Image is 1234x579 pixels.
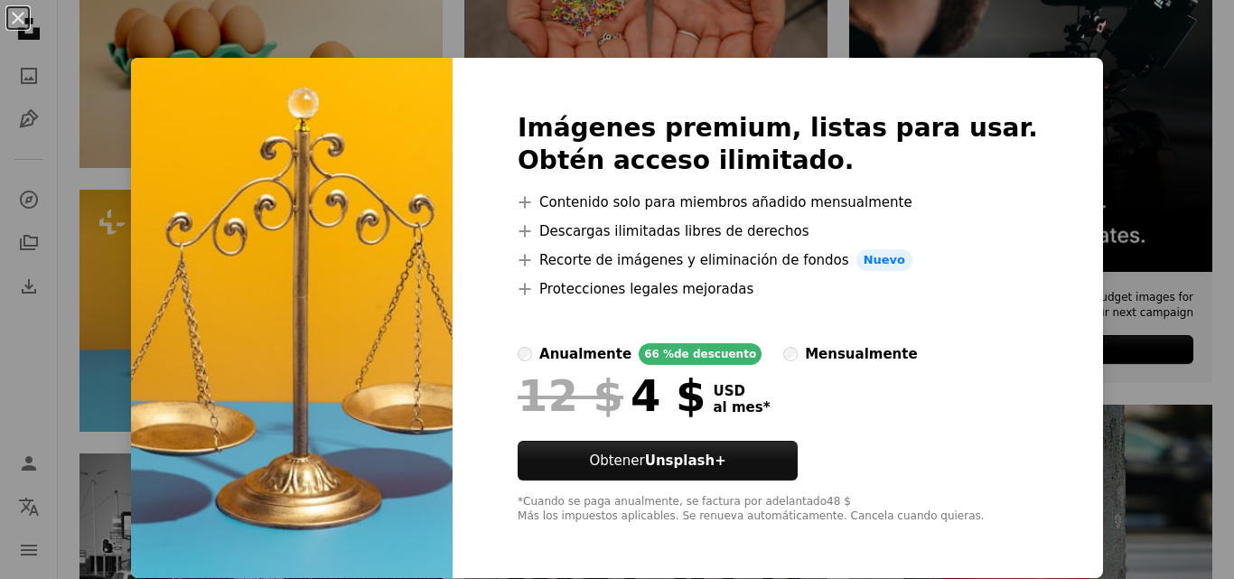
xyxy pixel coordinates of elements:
input: mensualmente [783,347,798,361]
li: Contenido solo para miembros añadido mensualmente [518,191,1038,213]
div: 66 % de descuento [639,343,762,365]
li: Descargas ilimitadas libres de derechos [518,220,1038,242]
li: Recorte de imágenes y eliminación de fondos [518,249,1038,271]
button: ObtenerUnsplash+ [518,441,798,481]
li: Protecciones legales mejoradas [518,278,1038,300]
div: anualmente [539,343,631,365]
span: Nuevo [856,249,912,271]
input: anualmente66 %de descuento [518,347,532,361]
div: *Cuando se paga anualmente, se factura por adelantado 48 $ Más los impuestos aplicables. Se renue... [518,495,1038,524]
strong: Unsplash+ [645,453,726,469]
div: mensualmente [805,343,917,365]
h2: Imágenes premium, listas para usar. Obtén acceso ilimitado. [518,112,1038,177]
img: premium_photo-1707146617695-884c18a3fcff [131,58,453,578]
span: USD [713,383,770,399]
span: al mes * [713,399,770,416]
div: 4 $ [518,372,706,419]
span: 12 $ [518,372,623,419]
